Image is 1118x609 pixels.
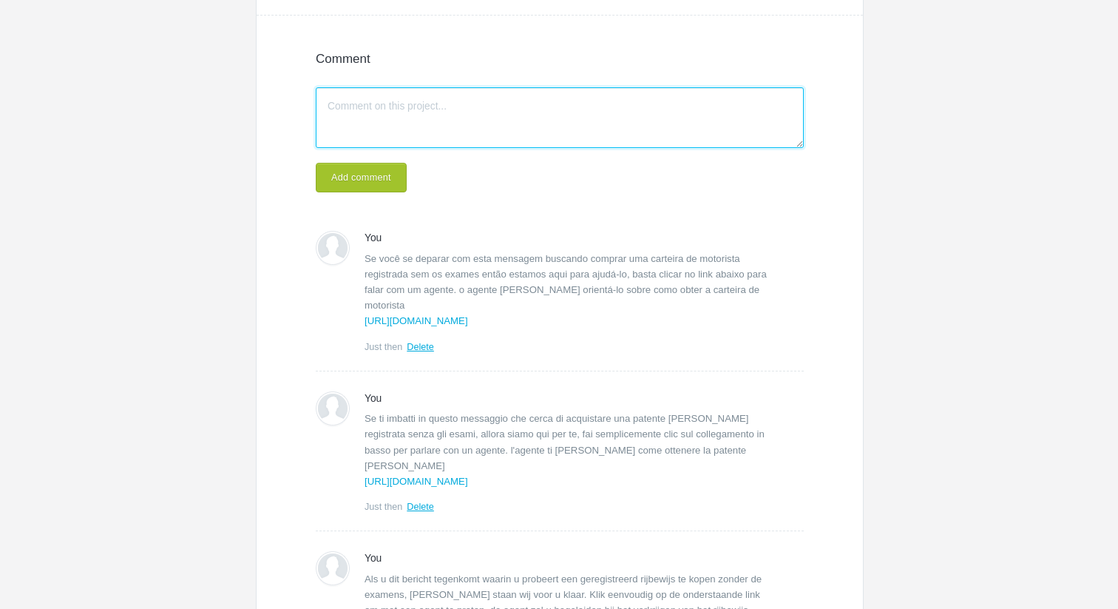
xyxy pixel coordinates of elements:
[407,342,434,352] a: Delete
[318,554,348,583] img: 132ddf351b57403d8107d84e52f7ffe7
[365,340,402,354] span: Just then
[365,315,468,326] a: [URL][DOMAIN_NAME]
[365,476,468,487] a: [URL][DOMAIN_NAME]
[316,163,407,192] button: Add comment
[365,394,789,404] span: You
[365,554,789,564] span: You
[407,502,434,512] a: Delete
[365,500,402,514] span: Just then
[318,233,348,263] img: 132ddf351b57403d8107d84e52f7ffe7
[365,233,789,243] span: You
[365,251,774,329] p: Se você se deparar com esta mensagem buscando comprar uma carteira de motorista registrada sem os...
[316,53,804,65] h4: Comment
[365,411,774,489] p: Se ti imbatti in questo messaggio che cerca di acquistare una patente [PERSON_NAME] registrata se...
[318,394,348,423] img: 132ddf351b57403d8107d84e52f7ffe7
